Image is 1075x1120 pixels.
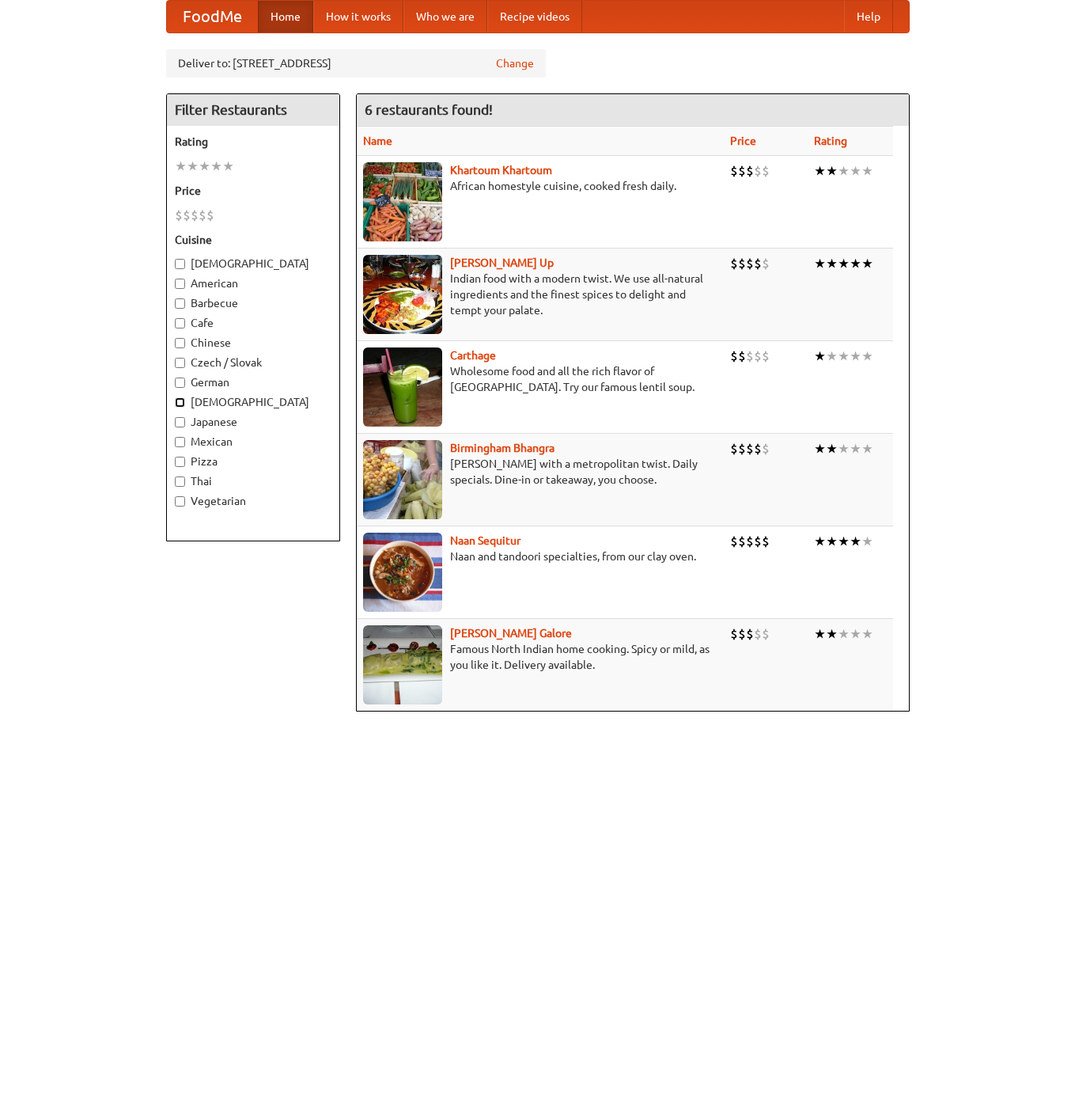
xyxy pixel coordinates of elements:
label: American [175,275,331,291]
li: ★ [187,158,199,175]
li: $ [730,347,738,365]
li: $ [730,440,738,457]
a: Name [363,135,392,147]
li: $ [191,207,199,224]
li: $ [738,533,746,550]
li: ★ [814,533,826,550]
li: $ [738,625,746,643]
li: ★ [826,347,838,365]
label: Vegetarian [175,493,331,509]
li: $ [746,625,754,643]
li: ★ [826,625,838,643]
li: ★ [850,255,861,272]
label: Czech / Slovak [175,355,331,370]
li: ★ [826,533,838,550]
li: $ [754,440,762,457]
li: ★ [826,440,838,457]
li: $ [746,440,754,457]
li: ★ [861,625,873,643]
a: Rating [814,135,847,147]
label: Japanese [175,414,331,430]
li: $ [754,347,762,365]
img: curryup.jpg [363,255,442,334]
a: Change [496,55,534,71]
li: ★ [826,255,838,272]
img: bhangra.jpg [363,440,442,519]
li: ★ [826,162,838,180]
label: Pizza [175,454,331,469]
li: $ [206,207,214,224]
li: $ [746,255,754,272]
a: Recipe videos [487,1,582,32]
li: ★ [861,162,873,180]
input: American [175,279,185,289]
a: Naan Sequitur [450,534,520,547]
li: ★ [814,255,826,272]
a: FoodMe [167,1,258,32]
p: African homestyle cuisine, cooked fresh daily. [363,178,717,194]
li: ★ [814,440,826,457]
input: Czech / Slovak [175,358,185,368]
h5: Cuisine [175,232,331,248]
img: carthage.jpg [363,347,442,427]
li: $ [746,347,754,365]
li: ★ [850,162,861,180]
li: $ [762,440,770,457]
label: Barbecue [175,295,331,311]
li: ★ [861,533,873,550]
li: ★ [850,347,861,365]
input: German [175,378,185,388]
b: Khartoum Khartoum [450,164,552,177]
li: ★ [850,440,861,457]
input: Mexican [175,437,185,447]
li: ★ [838,533,850,550]
li: $ [746,162,754,180]
input: Japanese [175,417,185,427]
li: $ [738,440,746,457]
input: [DEMOGRAPHIC_DATA] [175,259,185,269]
li: ★ [814,347,826,365]
input: Cafe [175,318,185,328]
li: ★ [199,158,210,175]
p: Wholesome food and all the rich flavor of [GEOGRAPHIC_DATA]. Try our famous lentil soup. [363,363,717,395]
li: ★ [175,158,187,175]
input: Thai [175,476,185,487]
li: $ [746,533,754,550]
label: Thai [175,473,331,489]
a: How it works [313,1,403,32]
li: ★ [838,162,850,180]
li: ★ [861,347,873,365]
li: ★ [838,255,850,272]
li: $ [762,255,770,272]
h4: Filter Restaurants [167,94,339,126]
input: [DEMOGRAPHIC_DATA] [175,397,185,408]
li: $ [199,207,206,224]
li: ★ [838,625,850,643]
label: [DEMOGRAPHIC_DATA] [175,256,331,271]
li: $ [738,255,746,272]
li: $ [183,207,191,224]
li: ★ [814,625,826,643]
li: $ [730,255,738,272]
li: $ [762,533,770,550]
li: ★ [838,440,850,457]
li: $ [762,625,770,643]
li: $ [754,625,762,643]
li: $ [754,533,762,550]
li: ★ [222,158,234,175]
img: currygalore.jpg [363,625,442,704]
p: Indian food with a modern twist. We use all-natural ingredients and the finest spices to delight ... [363,271,717,318]
p: [PERSON_NAME] with a metropolitan twist. Daily specials. Dine-in or takeaway, you choose. [363,456,717,488]
a: Help [844,1,893,32]
input: Barbecue [175,298,185,309]
a: Price [730,135,756,147]
b: Carthage [450,349,496,362]
img: khartoum.jpg [363,162,442,241]
a: [PERSON_NAME] Galore [450,627,572,640]
li: ★ [861,255,873,272]
a: Birmingham Bhangra [450,442,555,454]
li: $ [738,347,746,365]
li: ★ [850,533,861,550]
